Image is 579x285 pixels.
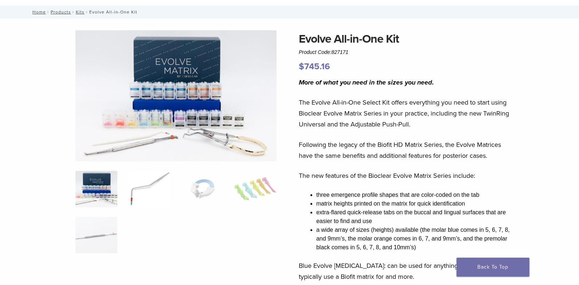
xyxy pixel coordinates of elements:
nav: Evolve All-in-One Kit [27,5,552,19]
img: IMG_0457-scaled-e1745362001290-300x300.jpg [75,171,117,207]
li: extra-flared quick-release tabs on the buccal and lingual surfaces that are easier to find and use [316,208,513,226]
img: Evolve All-in-One Kit - Image 4 [234,171,276,207]
span: Product Code: [299,49,348,55]
p: The new features of the Bioclear Evolve Matrix Series include: [299,170,513,181]
a: Home [30,9,46,15]
li: matrix heights printed on the matrix for quick identification [316,199,513,208]
p: Following the legacy of the Biofit HD Matrix Series, the Evolve Matrices have the same benefits a... [299,139,513,161]
span: / [71,10,76,14]
img: Evolve All-in-One Kit - Image 5 [75,217,117,253]
span: / [85,10,89,14]
i: More of what you need in the sizes you need. [299,78,434,86]
li: three emergence profile shapes that are color-coded on the tab [316,191,513,199]
bdi: 745.16 [299,61,330,72]
a: Kits [76,9,85,15]
span: / [46,10,51,14]
img: Evolve All-in-One Kit - Image 3 [181,171,223,207]
p: The Evolve All-in-One Select Kit offers everything you need to start using Bioclear Evolve Matrix... [299,97,513,130]
span: $ [299,61,304,72]
li: a wide array of sizes (heights) available (the molar blue comes in 5, 6, 7, 8, and 9mm’s, the mol... [316,226,513,252]
img: IMG_0457 [75,30,277,161]
a: Back To Top [457,258,529,277]
h1: Evolve All-in-One Kit [299,30,513,48]
img: Evolve All-in-One Kit - Image 2 [128,171,170,207]
a: Products [51,9,71,15]
p: Blue Evolve [MEDICAL_DATA]: can be used for anything you would typically use a Biofit matrix for ... [299,260,513,282]
span: 827171 [332,49,349,55]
